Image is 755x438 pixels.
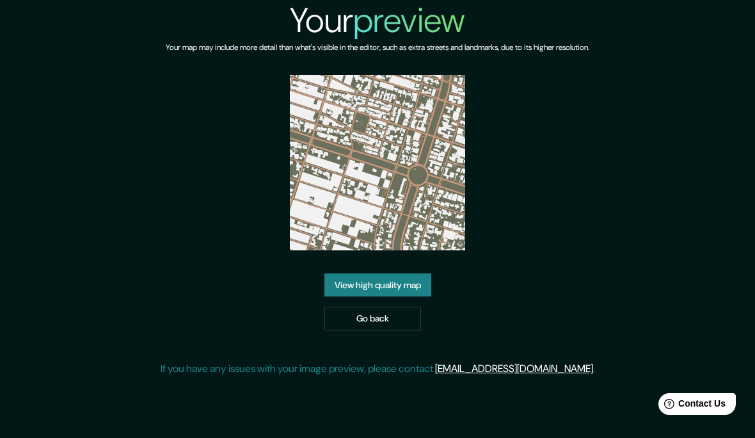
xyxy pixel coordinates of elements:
a: Go back [324,307,421,330]
p: If you have any issues with your image preview, please contact . [161,361,595,377]
h6: Your map may include more detail than what's visible in the editor, such as extra streets and lan... [166,41,589,54]
a: View high quality map [324,273,431,297]
iframe: Help widget launcher [641,388,741,424]
img: created-map-preview [290,75,465,250]
a: [EMAIL_ADDRESS][DOMAIN_NAME] [435,362,593,375]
